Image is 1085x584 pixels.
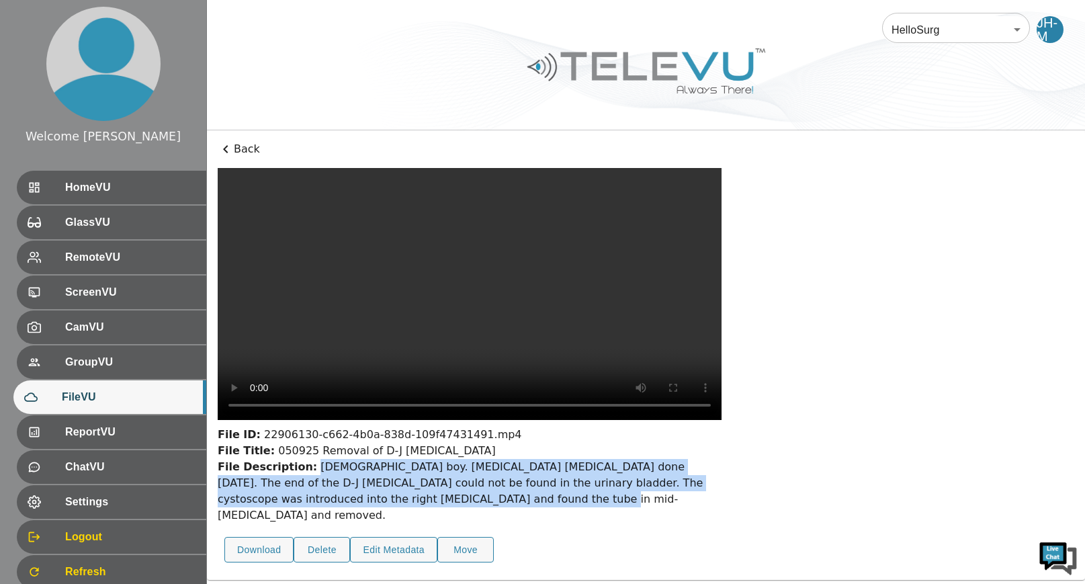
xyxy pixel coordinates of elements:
[882,11,1030,48] div: HelloSurg
[218,141,1074,157] p: Back
[17,450,206,484] div: ChatVU
[17,485,206,519] div: Settings
[65,179,196,196] span: HomeVU
[218,443,722,459] div: 050925 Removal of D-J [MEDICAL_DATA]
[65,319,196,335] span: CamVU
[350,537,437,563] button: Edit Metadata
[17,276,206,309] div: ScreenVU
[525,43,767,99] img: Logo
[65,494,196,510] span: Settings
[7,367,256,414] textarea: Type your message and hit 'Enter'
[17,310,206,344] div: CamVU
[62,389,196,405] span: FileVU
[65,354,196,370] span: GroupVU
[17,415,206,449] div: ReportVU
[218,427,722,443] div: 22906130-c662-4b0a-838d-109f47431491.mp4
[17,206,206,239] div: GlassVU
[65,564,196,580] span: Refresh
[78,169,185,305] span: We're online!
[218,460,317,473] strong: File Description:
[65,424,196,440] span: ReportVU
[26,128,181,145] div: Welcome [PERSON_NAME]
[23,62,56,96] img: d_736959983_company_1615157101543_736959983
[1037,16,1064,43] div: JH-M
[65,249,196,265] span: RemoteVU
[17,171,206,204] div: HomeVU
[218,444,275,457] strong: File Title:
[17,345,206,379] div: GroupVU
[17,520,206,554] div: Logout
[1038,537,1078,577] img: Chat Widget
[224,537,294,563] button: Download
[17,241,206,274] div: RemoteVU
[65,529,196,545] span: Logout
[65,459,196,475] span: ChatVU
[46,7,161,121] img: profile.png
[65,214,196,231] span: GlassVU
[220,7,253,39] div: Minimize live chat window
[70,71,226,88] div: Chat with us now
[65,284,196,300] span: ScreenVU
[218,428,261,441] strong: File ID:
[437,537,494,563] button: Move
[13,380,206,414] div: FileVU
[218,459,722,524] div: [DEMOGRAPHIC_DATA] boy. [MEDICAL_DATA] [MEDICAL_DATA] done [DATE]. The end of the D-J [MEDICAL_DA...
[294,537,350,563] button: Delete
